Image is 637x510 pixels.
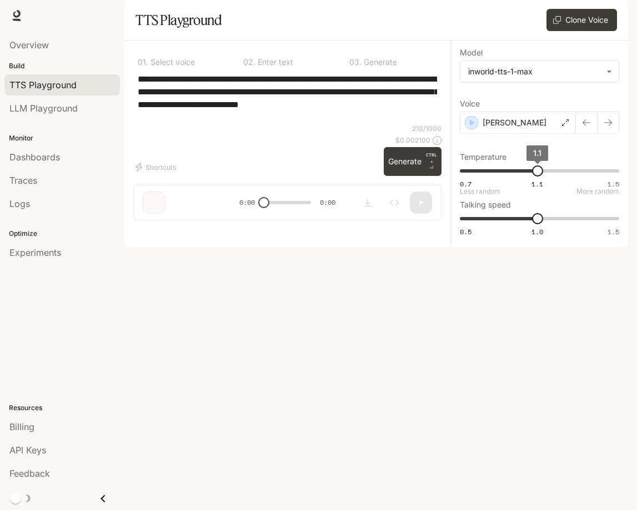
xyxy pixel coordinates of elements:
[138,58,148,66] p: 0 1 .
[608,227,619,236] span: 1.5
[483,117,546,128] p: [PERSON_NAME]
[133,158,180,176] button: Shortcuts
[546,9,617,31] button: Clone Voice
[460,100,480,108] p: Voice
[460,227,472,236] span: 0.5
[255,58,293,66] p: Enter text
[412,124,442,133] p: 210 / 1000
[576,188,619,195] p: More random
[460,179,472,189] span: 0.7
[460,49,483,57] p: Model
[384,147,442,176] button: GenerateCTRL +⏎
[531,227,543,236] span: 1.0
[243,58,255,66] p: 0 2 .
[531,179,543,189] span: 1.1
[460,201,511,209] p: Talking speed
[460,61,619,82] div: inworld-tts-1-max
[608,179,619,189] span: 1.5
[460,188,500,195] p: Less random
[460,153,506,161] p: Temperature
[426,152,437,165] p: CTRL +
[533,148,541,158] span: 1.1
[426,152,437,171] p: ⏎
[136,9,222,31] h1: TTS Playground
[362,58,397,66] p: Generate
[468,66,601,77] div: inworld-tts-1-max
[148,58,195,66] p: Select voice
[349,58,362,66] p: 0 3 .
